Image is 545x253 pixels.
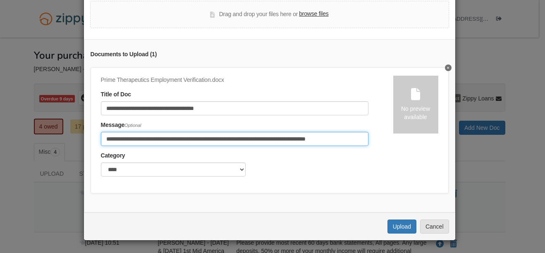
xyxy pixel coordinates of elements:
button: Cancel [420,220,449,234]
div: No preview available [393,105,438,121]
label: Category [101,151,125,160]
select: Category [101,162,246,177]
button: Delete Prime Therapeutics Employment Verification [445,64,452,71]
span: Optional [124,123,141,128]
div: Drag and drop your files here or [210,10,328,19]
button: Upload [387,220,416,234]
label: browse files [299,10,328,19]
div: Documents to Upload ( 1 ) [91,50,449,59]
input: Document Title [101,101,368,115]
input: Include any comments on this document [101,132,368,146]
label: Message [101,121,141,130]
label: Title of Doc [101,90,131,99]
div: Prime Therapeutics Employment Verification.docx [101,76,368,85]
